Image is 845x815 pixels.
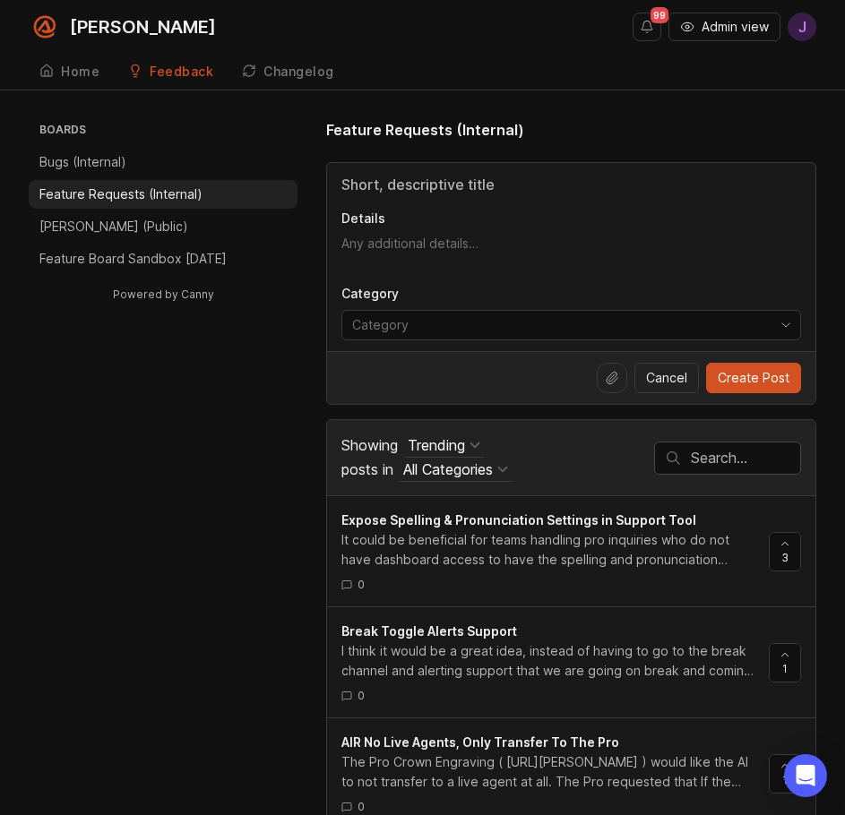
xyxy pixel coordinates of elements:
span: 3 [781,550,789,565]
a: Feature Requests (Internal) [29,180,297,209]
p: Details [341,210,801,227]
div: toggle menu [341,310,801,340]
span: 1 [782,772,788,787]
div: Trending [408,435,465,455]
a: Bugs (Internal) [29,148,297,176]
textarea: Details [341,235,801,270]
input: Title [341,174,801,195]
div: All Categories [403,459,493,479]
p: [PERSON_NAME] (Public) [39,218,188,236]
button: posts in [400,458,512,482]
div: Home [61,65,99,78]
button: Showing [404,433,484,458]
img: Smith.ai logo [29,11,61,43]
h3: Boards [36,119,297,144]
a: Feature Board Sandbox [DATE] [29,244,297,273]
a: Break Toggle Alerts SupportI think it would be a great idea, instead of having to go to the break... [341,622,769,703]
div: I think it would be a great idea, instead of having to go to the break channel and alerting suppo... [341,641,754,681]
a: Powered by Canny [110,284,217,305]
div: The Pro Crown Engraving ( [URL][PERSON_NAME] ) would like the AI to not transfer to a live agent ... [341,752,754,792]
span: 1 [782,661,788,676]
p: Bugs (Internal) [39,153,126,171]
a: Expose Spelling & Pronunciation Settings in Support ToolIt could be beneficial for teams handling... [341,510,769,592]
button: 1 [769,754,801,794]
button: 1 [769,643,801,682]
input: Search… [691,448,800,468]
span: Expose Spelling & Pronunciation Settings in Support Tool [341,512,696,528]
div: [PERSON_NAME] [70,18,216,36]
p: Feature Board Sandbox [DATE] [39,250,227,268]
span: Showing [341,436,398,454]
button: Notifications [633,13,661,41]
span: Cancel [646,369,687,387]
div: It could be beneficial for teams handling pro inquiries who do not have dashboard access to have ... [341,530,754,570]
span: posts in [341,460,393,478]
span: Admin view [702,18,769,36]
p: Feature Requests (Internal) [39,185,203,203]
span: Break Toggle Alerts Support [341,623,517,639]
button: Create Post [706,363,801,393]
a: AIR No Live Agents, Only Transfer To The ProThe Pro Crown Engraving ( [URL][PERSON_NAME] ) would ... [341,733,769,814]
a: Changelog [231,54,345,90]
span: 0 [358,577,365,592]
svg: toggle icon [772,318,800,332]
div: Changelog [263,65,334,78]
h1: Feature Requests (Internal) [326,119,524,141]
button: 3 [769,532,801,571]
p: Category [341,285,801,303]
span: Create Post [718,369,789,387]
button: Cancel [634,363,699,393]
div: Feedback [150,65,213,78]
span: 0 [358,799,365,814]
button: Admin view [668,13,780,41]
span: AIR No Live Agents, Only Transfer To The Pro [341,734,619,750]
span: 99 [651,7,668,23]
input: Category [352,315,770,335]
a: Feedback [117,54,224,90]
a: Home [29,54,110,90]
span: J [798,16,806,38]
a: [PERSON_NAME] (Public) [29,212,297,241]
div: Open Intercom Messenger [784,754,827,797]
button: J [788,13,816,41]
span: 0 [358,688,365,703]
